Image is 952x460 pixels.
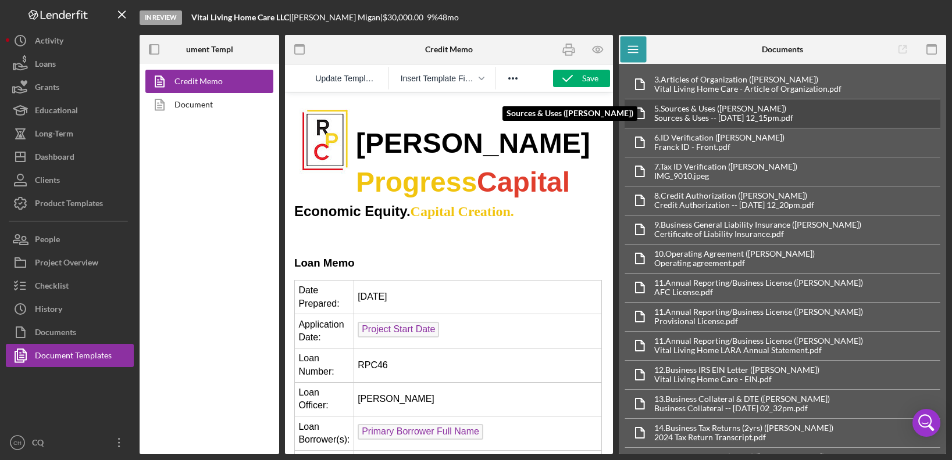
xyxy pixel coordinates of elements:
[654,142,785,152] div: Franck ID - Front.pdf
[654,394,830,404] div: 13. Business Collateral & DTE ([PERSON_NAME])
[35,145,74,171] div: Dashboard
[654,84,842,94] div: Vital Living Home Care - Article of Organization.pdf
[654,104,793,113] div: 5. Sources & Uses ([PERSON_NAME])
[35,297,62,324] div: History
[654,229,861,239] div: Certificate of Liability Insurance.pdf
[35,321,76,347] div: Documents
[654,162,797,171] div: 7. Tax ID Verification ([PERSON_NAME])
[35,29,63,55] div: Activity
[140,10,182,25] div: In Review
[6,228,134,251] button: People
[35,122,73,148] div: Long-Term
[427,13,438,22] div: 9 %
[6,192,134,215] button: Product Templates
[6,251,134,274] button: Project Overview
[383,13,427,22] div: $30,000.00
[6,297,134,321] button: History
[654,375,819,384] div: Vital Living Home Care - EIN.pdf
[6,168,134,192] button: Clients
[311,70,381,87] button: Reset the template to the current product template value
[6,344,134,367] button: Document Templates
[285,92,613,454] iframe: Rich Text Area
[35,52,56,78] div: Loans
[291,13,383,22] div: [PERSON_NAME] Migan |
[654,258,815,268] div: Operating agreement.pdf
[654,317,863,326] div: Provisional License.pdf
[553,70,610,87] button: Save
[6,76,134,99] button: Grants
[654,423,833,433] div: 14. Business Tax Returns (2yrs) ([PERSON_NAME])
[6,145,134,168] button: Dashboard
[654,249,815,258] div: 10. Operating Agreement ([PERSON_NAME])
[172,45,248,54] b: Document Templates
[654,171,797,181] div: IMG_9010.jpeg
[6,29,134,52] button: Activity
[6,52,134,76] button: Loans
[425,45,473,54] b: Credit Memo
[654,278,863,287] div: 11. Annual Reporting/Business License ([PERSON_NAME])
[654,307,863,317] div: 11. Annual Reporting/Business License ([PERSON_NAME])
[654,336,863,346] div: 11. Annual Reporting/Business License ([PERSON_NAME])
[6,274,134,297] button: Checklist
[35,251,98,277] div: Project Overview
[35,228,60,254] div: People
[396,70,489,87] button: Insert Template Field
[191,12,289,22] b: Vital Living Home Care LLC
[191,13,291,22] div: |
[401,74,475,83] span: Insert Template Field
[654,75,842,84] div: 3. Articles of Organization ([PERSON_NAME])
[35,168,60,195] div: Clients
[145,70,268,93] a: Credit Memo
[315,74,376,83] span: Update Template
[6,99,134,122] button: Educational
[654,287,863,297] div: AFC License.pdf
[654,404,830,413] div: Business Collateral -- [DATE] 02_32pm.pdf
[654,365,819,375] div: 12. Business IRS EIN Letter ([PERSON_NAME])
[654,133,785,142] div: 6. ID Verification ([PERSON_NAME])
[438,13,459,22] div: 48 mo
[13,440,22,446] text: CH
[6,321,134,344] button: Documents
[35,99,78,125] div: Educational
[145,93,268,116] a: Document
[654,191,814,200] div: 8. Credit Authorization ([PERSON_NAME])
[503,70,523,87] button: Reveal or hide additional toolbar items
[35,76,59,102] div: Grants
[654,113,793,123] div: Sources & Uses -- [DATE] 12_15pm.pdf
[762,45,803,54] b: Documents
[912,409,940,437] div: Open Intercom Messenger
[654,220,861,229] div: 9. Business General Liability Insurance ([PERSON_NAME])
[6,122,134,145] button: Long-Term
[35,344,112,370] div: Document Templates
